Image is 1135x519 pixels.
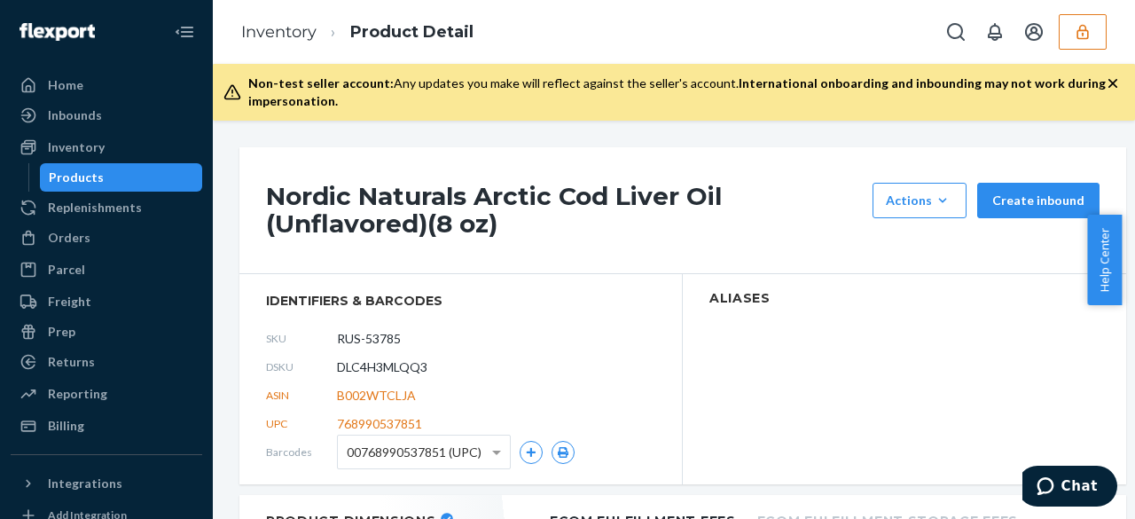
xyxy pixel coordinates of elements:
a: Orders [11,224,202,252]
a: Inventory [241,22,317,42]
span: DLC4H3MLQQ3 [337,358,427,376]
a: Home [11,71,202,99]
a: Replenishments [11,193,202,222]
span: 768990537851 [337,415,422,433]
div: Prep [48,323,75,341]
a: Product Detail [350,22,474,42]
a: Returns [11,348,202,376]
a: Billing [11,412,202,440]
iframe: Opens a widget where you can chat to one of our agents [1022,466,1117,510]
div: Replenishments [48,199,142,216]
span: Barcodes [266,444,337,460]
span: ASIN [266,388,337,403]
img: Flexport logo [20,23,95,41]
span: UPC [266,416,337,431]
div: Parcel [48,261,85,279]
span: identifiers & barcodes [266,292,655,310]
button: Actions [873,183,967,218]
button: Open notifications [977,14,1013,50]
span: SKU [266,331,337,346]
span: Non-test seller account: [248,75,394,90]
a: Inbounds [11,101,202,130]
a: Parcel [11,256,202,284]
a: Products [40,163,203,192]
div: Any updates you make will reflect against the seller's account. [248,75,1107,110]
button: Integrations [11,469,202,498]
h1: Nordic Naturals Arctic Cod Liver Oil (Unflavored)(8 oz) [266,183,864,238]
div: Products [49,169,104,186]
div: Actions [886,192,953,209]
a: Inventory [11,133,202,161]
div: Billing [48,417,84,435]
div: Home [48,76,83,94]
button: Open account menu [1016,14,1052,50]
a: Reporting [11,380,202,408]
div: Orders [48,229,90,247]
button: Help Center [1087,215,1122,305]
span: 00768990537851 (UPC) [347,437,481,468]
a: Prep [11,318,202,346]
div: Inventory [48,138,105,156]
div: Inbounds [48,106,102,124]
div: Integrations [48,475,122,492]
a: Freight [11,287,202,316]
h2: Aliases [709,292,1100,305]
div: Returns [48,353,95,371]
button: Create inbound [977,183,1100,218]
span: B002WTCLJA [337,387,416,405]
span: DSKU [266,359,337,374]
div: Reporting [48,385,107,403]
ol: breadcrumbs [227,6,488,59]
button: Close Navigation [167,14,202,50]
div: Freight [48,293,91,311]
button: Open Search Box [938,14,974,50]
